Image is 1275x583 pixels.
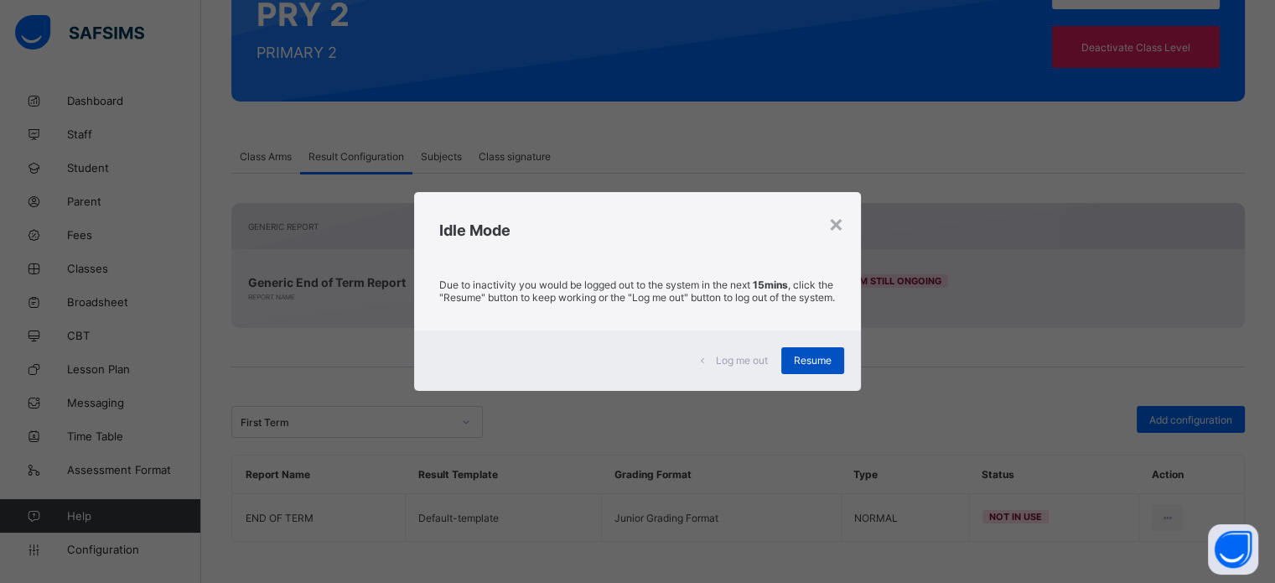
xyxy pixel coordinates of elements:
[439,221,835,239] h2: Idle Mode
[753,278,788,291] strong: 15mins
[716,354,768,367] span: Log me out
[828,209,844,237] div: ×
[794,354,832,367] span: Resume
[439,278,835,304] p: Due to inactivity you would be logged out to the system in the next , click the "Resume" button t...
[1208,524,1258,575] button: Open asap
